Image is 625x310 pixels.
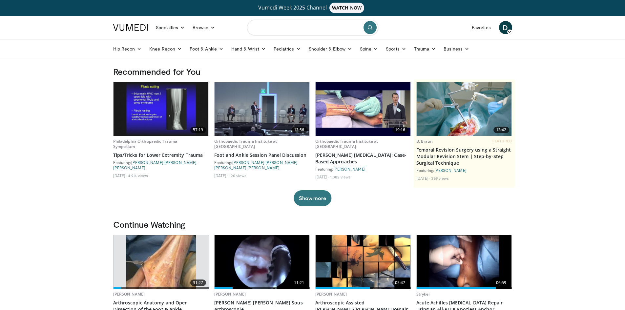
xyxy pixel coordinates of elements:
span: 57:19 [190,127,206,133]
li: 1,382 views [330,174,351,179]
span: 31:27 [190,279,206,286]
a: [PERSON_NAME] [131,160,163,165]
img: d0fd2f4f-1c14-47d9-a67d-468637f3056f.620x360_q85_upscale.jpg [316,235,411,289]
a: Hand & Wrist [227,42,270,55]
a: 13:56 [215,82,310,136]
a: Stryker [416,291,430,297]
span: WATCH NOW [329,3,364,13]
a: Tips/Tricks for Lower Extremity Trauma [113,152,209,158]
a: [PERSON_NAME] [164,160,197,165]
a: Sports [382,42,410,55]
img: c2793add-b395-438e-ac4b-55c5d1aa982a.620x360_q85_upscale.jpg [417,235,512,289]
a: Business [440,42,473,55]
span: 06:59 [493,279,509,286]
div: Featuring: , , [113,160,209,170]
span: 19:16 [392,127,408,133]
li: 120 views [229,173,246,178]
a: B. Braun [416,138,433,144]
a: 11:21 [215,235,310,289]
li: 369 views [431,176,449,181]
a: [PERSON_NAME] [333,167,365,171]
span: 05:47 [392,279,408,286]
a: [PERSON_NAME] [434,168,467,173]
a: [PERSON_NAME] [247,165,280,170]
a: [PERSON_NAME] [113,165,145,170]
a: 57:19 [114,82,209,136]
img: widescreen_open_anatomy_100000664_3.jpg.620x360_q85_upscale.jpg [126,235,196,289]
li: [DATE] [416,176,430,181]
a: [PERSON_NAME] [113,291,145,297]
li: [DATE] [113,173,127,178]
a: [PERSON_NAME] [315,291,347,297]
a: Knee Recon [145,42,186,55]
a: 19:16 [316,82,411,136]
a: [PERSON_NAME] [214,291,246,297]
span: 13:56 [291,127,307,133]
a: Hip Recon [109,42,146,55]
a: Foot & Ankle [186,42,227,55]
li: 4,914 views [128,173,148,178]
div: Featuring: , , , [214,160,310,170]
input: Search topics, interventions [247,20,378,35]
a: Vumedi Week 2025 ChannelWATCH NOW [114,3,511,13]
span: FEATURED [492,139,512,143]
button: Show more [294,190,331,206]
img: 8970f8e1-af41-4fb8-bd94-3e47a5a540c0.620x360_q85_upscale.jpg [215,82,310,136]
a: [PERSON_NAME] [232,160,264,165]
a: Philadelphia Orthopaedic Trauma Symposium [113,138,177,149]
img: 4275ad52-8fa6-4779-9598-00e5d5b95857.620x360_q85_upscale.jpg [417,82,512,136]
a: 05:47 [316,235,411,289]
a: [PERSON_NAME] [214,165,246,170]
div: Featuring: [315,166,411,172]
img: 15fc0e37-0b07-4dc0-87ad-707be6a8960a.620x360_q85_upscale.jpg [316,82,411,136]
li: [DATE] [214,173,228,178]
h3: Continue Watching [113,219,512,230]
a: 06:59 [417,235,512,289]
a: Spine [356,42,382,55]
a: 31:27 [114,235,209,289]
h3: Recommended for You [113,66,512,77]
img: VuMedi Logo [113,24,148,31]
a: Favorites [468,21,495,34]
a: Shoulder & Elbow [305,42,356,55]
a: Orthopaedic Trauma Institute at [GEOGRAPHIC_DATA] [214,138,277,149]
a: 13:42 [417,82,512,136]
div: Featuring: [416,168,512,173]
a: Trauma [410,42,440,55]
a: Orthopaedic Trauma Institute at [GEOGRAPHIC_DATA] [315,138,378,149]
a: Femoral Revision Surgery using a Straight Modular Revision Stem | Step-by-Step Surgical Technique [416,147,512,166]
a: [PERSON_NAME] [265,160,298,165]
li: [DATE] [315,174,329,179]
img: f3170e45-502c-4622-b10e-4b130f9ea5fd.620x360_q85_upscale.jpg [114,82,209,136]
span: 13:42 [493,127,509,133]
a: Browse [189,21,219,34]
a: D [499,21,512,34]
a: Pediatrics [270,42,305,55]
a: [PERSON_NAME] [MEDICAL_DATA]: Case-Based Approaches [315,152,411,165]
a: Foot and Ankle Session Panel Discussion [214,152,310,158]
span: 11:21 [291,279,307,286]
img: 9nZFQMepuQiumqNn4xMDoxOjBrO-I4W8.620x360_q85_upscale.jpg [215,235,310,289]
a: Specialties [152,21,189,34]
